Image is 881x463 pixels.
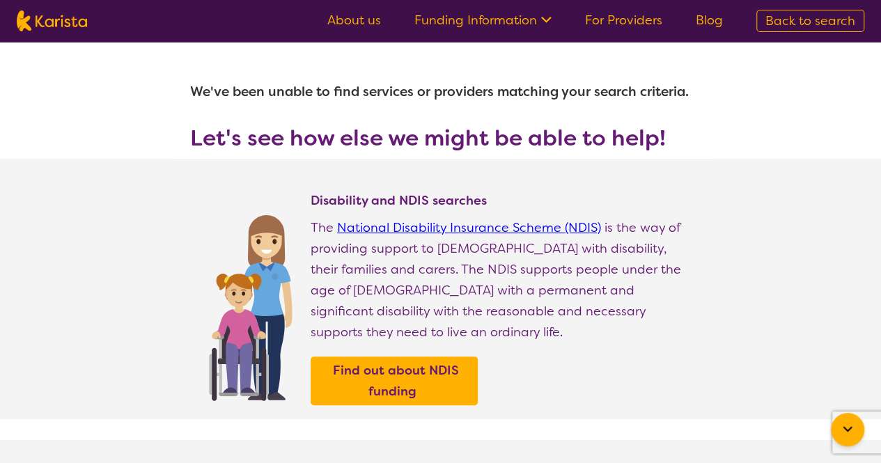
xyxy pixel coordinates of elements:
[190,75,692,109] h1: We've been unable to find services or providers matching your search criteria.
[414,12,552,29] a: Funding Information
[333,362,459,400] b: Find out about NDIS funding
[311,192,692,209] h4: Disability and NDIS searches
[696,12,723,29] a: Blog
[17,10,87,31] img: Karista logo
[585,12,662,29] a: For Providers
[756,10,864,32] a: Back to search
[204,206,297,401] img: Find NDIS and Disability services and providers
[190,125,692,150] h3: Let's see how else we might be able to help!
[337,219,601,236] a: National Disability Insurance Scheme (NDIS)
[314,360,474,402] a: Find out about NDIS funding
[327,12,381,29] a: About us
[311,217,692,343] p: The is the way of providing support to [DEMOGRAPHIC_DATA] with disability, their families and car...
[765,13,855,29] span: Back to search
